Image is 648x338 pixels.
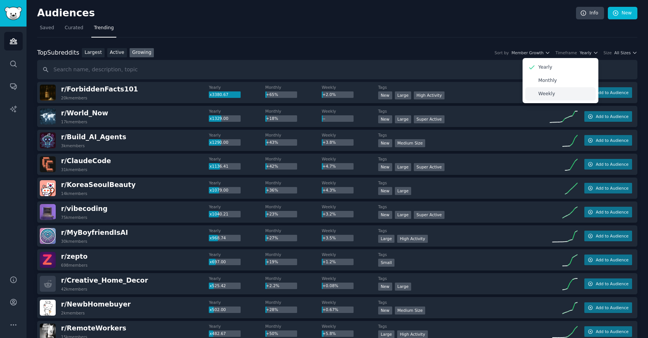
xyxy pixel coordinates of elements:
[538,64,553,71] p: Yearly
[210,283,226,288] span: x525.42
[61,119,87,124] div: 17k members
[40,108,56,124] img: World_Now
[265,228,322,233] dt: Monthly
[265,85,322,90] dt: Monthly
[378,187,392,195] div: New
[265,108,322,114] dt: Monthly
[395,211,412,219] div: Large
[538,91,555,97] p: Weekly
[322,212,336,216] span: +3.2%
[378,132,547,138] dt: Tags
[378,115,392,123] div: New
[61,263,88,268] div: 698 members
[322,180,378,186] dt: Weekly
[322,164,336,168] span: +4.7%
[82,48,105,58] a: Largest
[378,180,547,186] dt: Tags
[378,156,547,162] dt: Tags
[210,92,229,97] span: x3380.67
[322,307,338,312] span: +0.67%
[596,138,628,143] span: Add to Audience
[608,7,637,20] a: New
[40,156,56,172] img: ClaudeCode
[209,180,265,186] dt: Yearly
[209,85,265,90] dt: Yearly
[596,90,628,95] span: Add to Audience
[210,188,229,192] span: x1079.00
[61,167,87,172] div: 31k members
[596,305,628,310] span: Add to Audience
[395,187,412,195] div: Large
[378,300,547,305] dt: Tags
[322,259,336,264] span: +1.2%
[209,156,265,162] dt: Yearly
[414,163,445,171] div: Super Active
[265,276,322,281] dt: Monthly
[322,228,378,233] dt: Weekly
[584,183,632,193] button: Add to Audience
[596,257,628,263] span: Add to Audience
[61,85,138,93] span: r/ ForbiddenFacts101
[378,108,547,114] dt: Tags
[265,252,322,257] dt: Monthly
[61,109,108,117] span: r/ World_Now
[265,156,322,162] dt: Monthly
[395,139,426,147] div: Medium Size
[378,211,392,219] div: New
[414,91,445,99] div: High Activity
[322,85,378,90] dt: Weekly
[61,229,128,236] span: r/ MyBoyfriendIsAI
[40,204,56,220] img: vibecoding
[322,236,336,240] span: +3.5%
[584,111,632,122] button: Add to Audience
[322,140,336,145] span: +3.8%
[596,281,628,286] span: Add to Audience
[209,252,265,257] dt: Yearly
[395,163,412,171] div: Large
[210,331,226,336] span: x482.67
[61,133,126,141] span: r/ Build_AI_Agents
[266,92,278,97] span: +65%
[40,228,56,244] img: MyBoyfriendIsAI
[61,324,126,332] span: r/ RemoteWorkers
[322,108,378,114] dt: Weekly
[40,180,56,196] img: KoreaSeoulBeauty
[40,25,54,31] span: Saved
[40,132,56,148] img: Build_AI_Agents
[61,95,87,101] div: 20k members
[209,204,265,209] dt: Yearly
[322,156,378,162] dt: Weekly
[266,259,278,264] span: +19%
[61,215,87,220] div: 75k members
[580,50,592,55] span: Yearly
[266,116,278,121] span: +18%
[614,50,631,55] span: All Sizes
[378,276,547,281] dt: Tags
[266,283,279,288] span: +2.2%
[210,212,229,216] span: x1040.21
[210,259,226,264] span: x697.00
[378,259,394,267] div: Small
[322,116,326,121] span: --
[210,140,229,145] span: x1290.00
[265,300,322,305] dt: Monthly
[322,283,338,288] span: +0.08%
[61,300,131,308] span: r/ NewbHomebuyer
[209,324,265,329] dt: Yearly
[512,50,544,55] span: Member Growth
[61,191,87,196] div: 14k members
[62,22,86,38] a: Curated
[378,307,392,314] div: New
[395,115,412,123] div: Large
[209,300,265,305] dt: Yearly
[378,324,547,329] dt: Tags
[596,186,628,191] span: Add to Audience
[322,276,378,281] dt: Weekly
[580,50,598,55] button: Yearly
[61,277,148,284] span: r/ Creative_Home_Decor
[584,159,632,170] button: Add to Audience
[584,207,632,217] button: Add to Audience
[209,108,265,114] dt: Yearly
[378,228,547,233] dt: Tags
[210,307,226,312] span: x502.00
